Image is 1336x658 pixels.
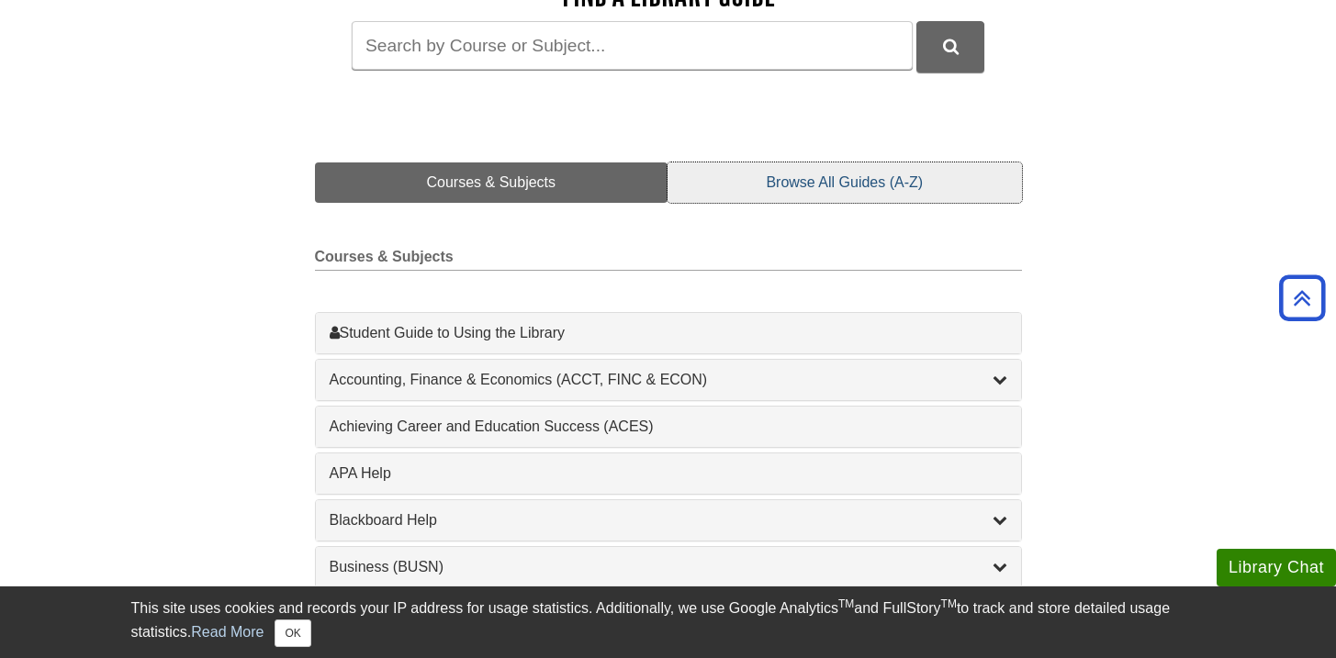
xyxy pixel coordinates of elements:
[330,369,1007,391] a: Accounting, Finance & Economics (ACCT, FINC & ECON)
[330,322,1007,344] a: Student Guide to Using the Library
[1217,549,1336,586] button: Library Chat
[941,597,957,610] sup: TM
[330,463,1007,485] a: APA Help
[275,619,310,647] button: Close
[916,21,984,72] button: DU Library Guides Search
[330,509,1007,531] a: Blackboard Help
[943,39,959,55] i: Search Library Guides
[131,597,1206,647] div: This site uses cookies and records your IP address for usage statistics. Additionally, we use Goo...
[330,416,1007,438] a: Achieving Career and Education Success (ACES)
[668,162,1021,203] a: Browse All Guides (A-Z)
[315,249,1022,271] h2: Courses & Subjects
[315,162,668,203] a: Courses & Subjects
[191,624,264,640] a: Read More
[1273,285,1331,310] a: Back to Top
[838,597,854,610] sup: TM
[352,21,913,70] input: Search by Course or Subject...
[330,556,1007,578] a: Business (BUSN)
